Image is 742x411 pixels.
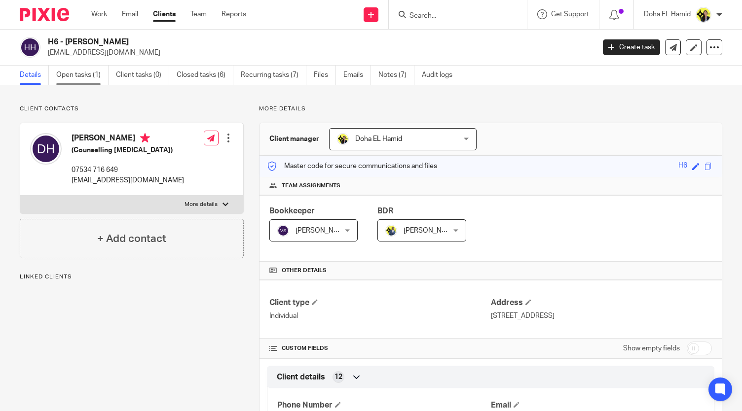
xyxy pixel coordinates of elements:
[97,231,166,246] h4: + Add contact
[404,227,458,234] span: [PERSON_NAME]
[222,9,246,19] a: Reports
[48,37,480,47] h2: H6 - [PERSON_NAME]
[551,11,589,18] span: Get Support
[140,133,150,143] i: Primary
[72,175,184,185] p: [EMAIL_ADDRESS][DOMAIN_NAME]
[20,273,244,281] p: Linked clients
[259,105,722,113] p: More details
[491,311,712,321] p: [STREET_ADDRESS]
[72,145,184,155] h5: (Counselling [MEDICAL_DATA])
[91,9,107,19] a: Work
[343,66,371,85] a: Emails
[48,48,588,58] p: [EMAIL_ADDRESS][DOMAIN_NAME]
[277,400,490,411] h4: Phone Number
[269,134,319,144] h3: Client manager
[644,9,691,19] p: Doha EL Hamid
[30,133,62,165] img: svg%3E
[269,311,490,321] p: Individual
[56,66,109,85] a: Open tasks (1)
[696,7,711,23] img: Doha-Starbridge.jpg
[277,372,325,382] span: Client details
[623,343,680,353] label: Show empty fields
[72,165,184,175] p: 07534 716 649
[20,105,244,113] p: Client contacts
[190,9,207,19] a: Team
[491,400,704,411] h4: Email
[314,66,336,85] a: Files
[603,39,660,55] a: Create task
[269,207,315,215] span: Bookkeeper
[20,66,49,85] a: Details
[422,66,460,85] a: Audit logs
[337,133,349,145] img: Doha-Starbridge.jpg
[377,207,393,215] span: BDR
[355,136,402,142] span: Doha EL Hamid
[282,182,340,190] span: Team assignments
[267,161,437,171] p: Master code for secure communications and files
[116,66,169,85] a: Client tasks (0)
[177,66,233,85] a: Closed tasks (6)
[491,298,712,308] h4: Address
[20,37,40,58] img: svg%3E
[385,225,397,237] img: Dennis-Starbridge.jpg
[153,9,176,19] a: Clients
[20,8,69,21] img: Pixie
[282,267,327,274] span: Other details
[72,133,184,145] h4: [PERSON_NAME]
[378,66,414,85] a: Notes (7)
[269,298,490,308] h4: Client type
[122,9,138,19] a: Email
[277,225,289,237] img: svg%3E
[185,201,218,208] p: More details
[241,66,306,85] a: Recurring tasks (7)
[408,12,497,21] input: Search
[269,344,490,352] h4: CUSTOM FIELDS
[334,372,342,382] span: 12
[296,227,350,234] span: [PERSON_NAME]
[678,161,687,172] div: H6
